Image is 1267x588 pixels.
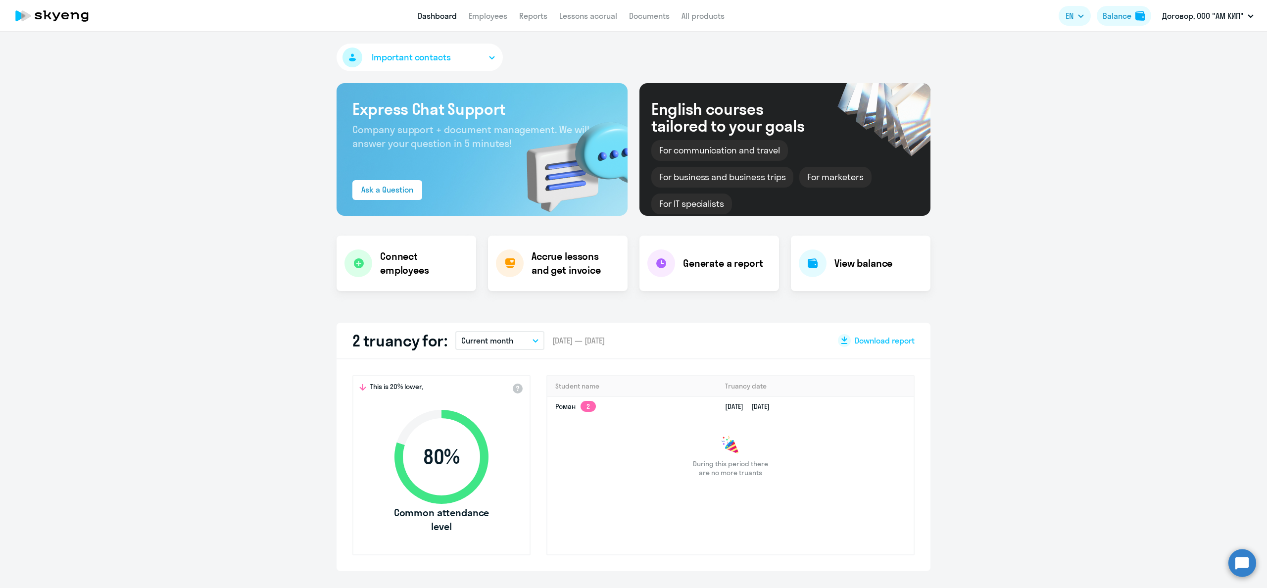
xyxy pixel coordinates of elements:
img: balance [1135,11,1145,21]
span: 80 % [385,445,498,469]
button: Important contacts [337,44,503,71]
h3: Express Chat Support [352,99,612,119]
app-skyeng-badge: 2 [581,401,596,412]
h4: Accrue lessons and get invoice [532,249,618,277]
button: Balancebalance [1097,6,1151,26]
a: Lessons accrual [559,11,617,21]
a: Reports [519,11,547,21]
button: Договор, ООО "АМ КИП" [1157,4,1259,28]
span: During this period there are no more truants [689,459,772,477]
span: Common attendance level [385,506,498,534]
p: Current month [461,335,513,346]
a: Роман2 [555,402,596,411]
a: Dashboard [418,11,457,21]
span: [DATE] — [DATE] [552,335,605,346]
button: EN [1059,6,1091,26]
a: Employees [469,11,507,21]
div: For IT specialists [651,194,732,214]
h4: Connect employees [380,249,468,277]
a: Documents [629,11,670,21]
div: For business and business trips [651,167,793,188]
span: Download report [855,335,915,346]
button: Current month [455,331,544,350]
a: All products [682,11,725,21]
button: Ask a Question [352,180,422,200]
div: For marketers [799,167,871,188]
span: EN [1066,10,1073,22]
img: bg-img [512,104,628,216]
img: congrats [721,436,740,455]
th: Truancy date [717,376,914,396]
div: English courses tailored to your goals [651,100,821,134]
th: Student name [547,376,717,396]
h4: View balance [834,256,892,270]
a: [DATE][DATE] [725,402,778,411]
span: This is 20% lower, [370,382,423,394]
div: Balance [1103,10,1131,22]
span: Company support + document management. We will answer your question in 5 minutes! [352,123,589,149]
div: For communication and travel [651,140,788,161]
h4: Generate a report [683,256,763,270]
div: Ask a Question [361,184,413,196]
span: Important contacts [372,51,451,64]
h2: 2 truancy for: [352,331,447,350]
p: Договор, ООО "АМ КИП" [1162,10,1244,22]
